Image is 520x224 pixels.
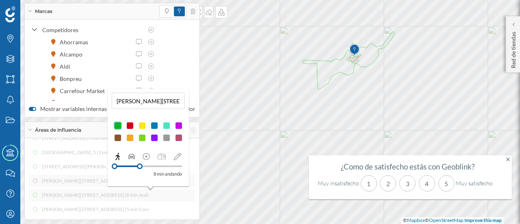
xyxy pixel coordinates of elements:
a: OpenStreetMap [429,217,464,223]
div: Muy satisfecho [456,179,500,187]
span: Soporte [16,6,45,13]
div: Coaliment [60,99,90,107]
label: Mostrar variables internas al pasar el ratón sobre el marcador [29,105,195,113]
img: Geoblink Logo [5,6,15,22]
div: Carrefour Market [60,87,109,95]
div: 4 [419,175,435,191]
div: Competidores [42,26,143,34]
p: Red de tiendas [509,28,518,68]
div: © © [401,217,504,224]
div: 1 [361,175,377,191]
span: Áreas de influencia [35,126,81,134]
div: Alcampo [60,50,87,59]
div: 3 [399,175,416,191]
div: 2 [380,175,396,191]
a: Improve this map [464,217,502,223]
div: Aldi [60,62,74,71]
div: Bonpreu [60,74,86,83]
img: Marker [349,42,360,58]
div: ¿Como de satisfecho estás con Geoblink? [314,163,501,171]
a: Mapbox [407,217,425,223]
span: Marcas [35,8,52,15]
p: 8 min andando [154,170,182,178]
div: 5 [438,175,455,191]
div: Ahorramas [60,38,92,46]
div: Muy insatisfecho [314,179,359,187]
